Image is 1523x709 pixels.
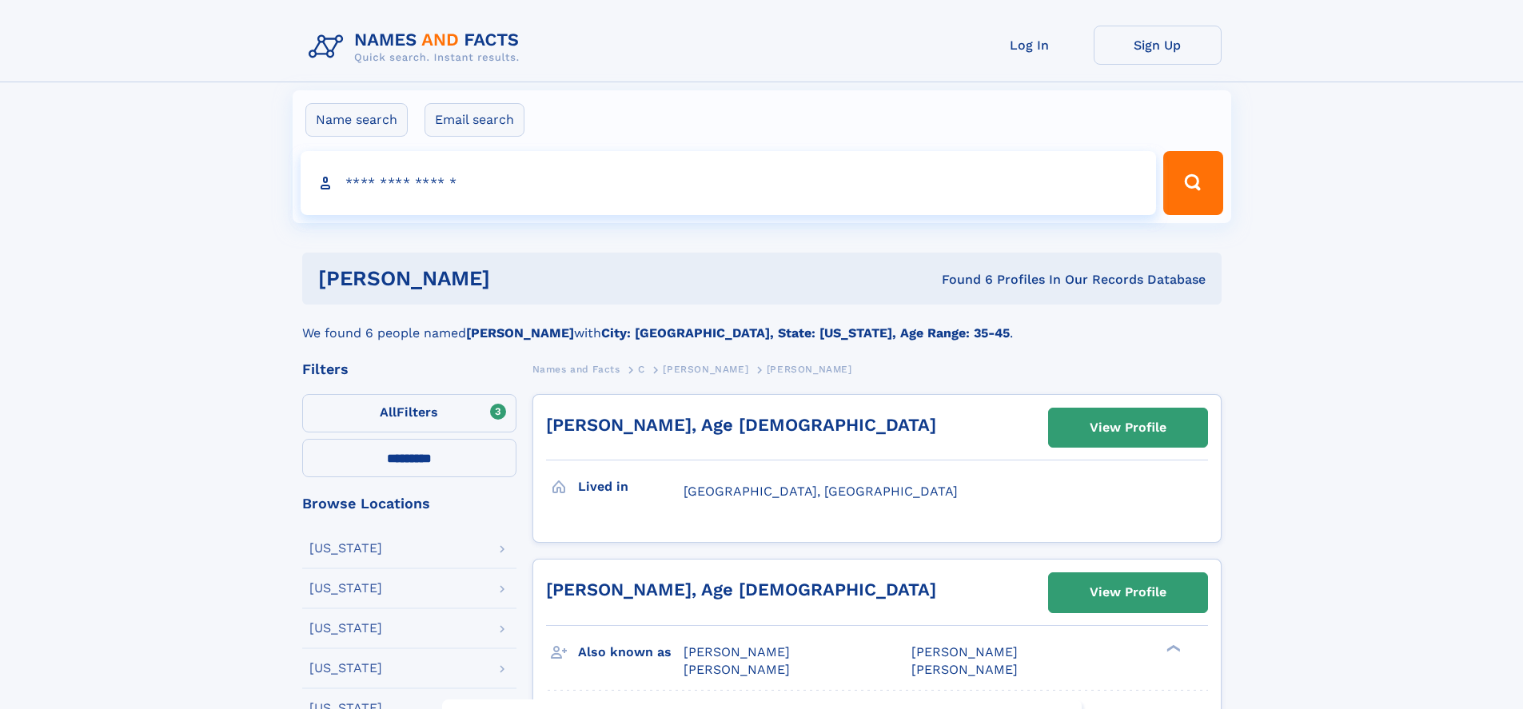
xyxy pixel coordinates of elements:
label: Name search [305,103,408,137]
div: [US_STATE] [309,542,382,555]
div: View Profile [1090,574,1166,611]
span: C [638,364,645,375]
span: [PERSON_NAME] [684,644,790,659]
a: Names and Facts [532,359,620,379]
div: [US_STATE] [309,582,382,595]
b: [PERSON_NAME] [466,325,574,341]
a: Sign Up [1094,26,1222,65]
div: View Profile [1090,409,1166,446]
div: Browse Locations [302,496,516,511]
div: We found 6 people named with . [302,305,1222,343]
div: Found 6 Profiles In Our Records Database [716,271,1206,289]
span: All [380,404,397,420]
h3: Also known as [578,639,684,666]
label: Filters [302,394,516,432]
b: City: [GEOGRAPHIC_DATA], State: [US_STATE], Age Range: 35-45 [601,325,1010,341]
label: Email search [425,103,524,137]
span: [GEOGRAPHIC_DATA], [GEOGRAPHIC_DATA] [684,484,958,499]
a: [PERSON_NAME], Age [DEMOGRAPHIC_DATA] [546,415,936,435]
a: View Profile [1049,573,1207,611]
h3: Lived in [578,473,684,500]
a: View Profile [1049,408,1207,447]
img: Logo Names and Facts [302,26,532,69]
div: [US_STATE] [309,662,382,675]
div: Filters [302,362,516,376]
button: Search Button [1163,151,1222,215]
input: search input [301,151,1157,215]
span: [PERSON_NAME] [684,662,790,677]
span: [PERSON_NAME] [911,662,1018,677]
a: [PERSON_NAME], Age [DEMOGRAPHIC_DATA] [546,580,936,599]
span: [PERSON_NAME] [663,364,748,375]
h1: [PERSON_NAME] [318,269,716,289]
a: Log In [966,26,1094,65]
span: [PERSON_NAME] [911,644,1018,659]
a: C [638,359,645,379]
span: [PERSON_NAME] [767,364,852,375]
div: [US_STATE] [309,622,382,635]
a: [PERSON_NAME] [663,359,748,379]
div: ❯ [1162,643,1182,653]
